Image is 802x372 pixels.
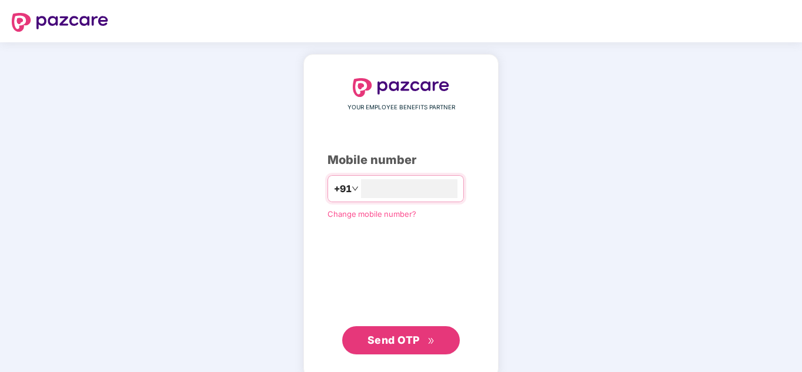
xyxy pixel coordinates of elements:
img: logo [12,13,108,32]
span: Send OTP [367,334,420,346]
img: logo [353,78,449,97]
button: Send OTPdouble-right [342,326,460,354]
span: double-right [427,337,435,345]
a: Change mobile number? [328,209,416,219]
span: +91 [334,182,352,196]
span: down [352,185,359,192]
span: YOUR EMPLOYEE BENEFITS PARTNER [347,103,455,112]
div: Mobile number [328,151,474,169]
